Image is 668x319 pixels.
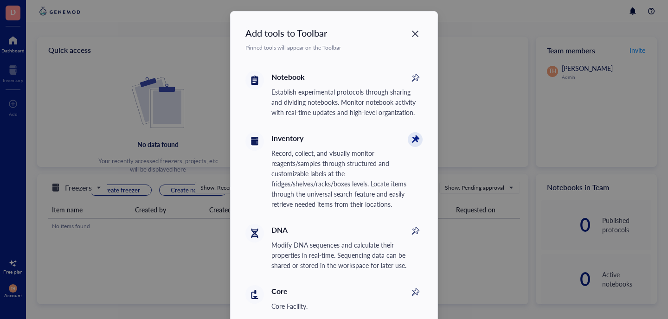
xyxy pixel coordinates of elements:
div: Core [271,285,423,297]
div: Establish experimental protocols through sharing and dividing notebooks. Monitor notebook activit... [271,87,423,117]
div: Modify DNA sequences and calculate their properties in real-time. Sequencing data can be shared o... [271,240,423,270]
div: Add tools to Toolbar [245,26,423,39]
div: Core Facility. [271,301,423,311]
div: Notebook [271,71,423,83]
div: Inventory [271,132,423,144]
span: Close [408,28,423,39]
div: Pinned tools will appear on the Toolbar [245,43,423,52]
div: Record, collect, and visually monitor reagents/samples through structured and customizable labels... [271,148,423,209]
button: Close [408,26,423,41]
div: DNA [271,224,423,236]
